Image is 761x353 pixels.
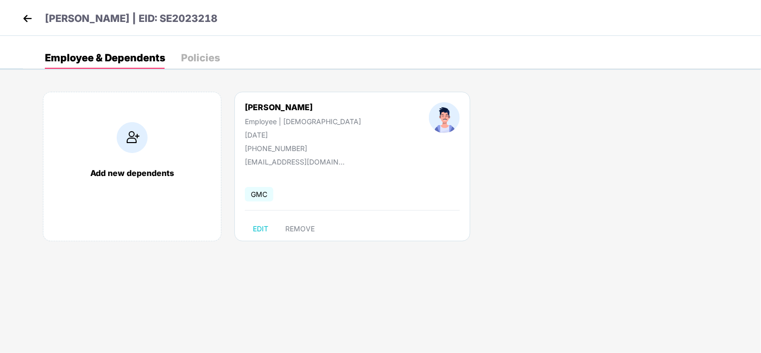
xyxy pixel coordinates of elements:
[117,122,148,153] img: addIcon
[245,117,361,126] div: Employee | [DEMOGRAPHIC_DATA]
[245,221,276,237] button: EDIT
[429,102,460,133] img: profileImage
[245,144,361,153] div: [PHONE_NUMBER]
[181,53,220,63] div: Policies
[285,225,315,233] span: REMOVE
[45,11,217,26] p: [PERSON_NAME] | EID: SE2023218
[45,53,165,63] div: Employee & Dependents
[245,187,273,201] span: GMC
[245,158,345,166] div: [EMAIL_ADDRESS][DOMAIN_NAME]
[253,225,268,233] span: EDIT
[245,102,361,112] div: [PERSON_NAME]
[20,11,35,26] img: back
[245,131,361,139] div: [DATE]
[277,221,323,237] button: REMOVE
[53,168,211,178] div: Add new dependents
